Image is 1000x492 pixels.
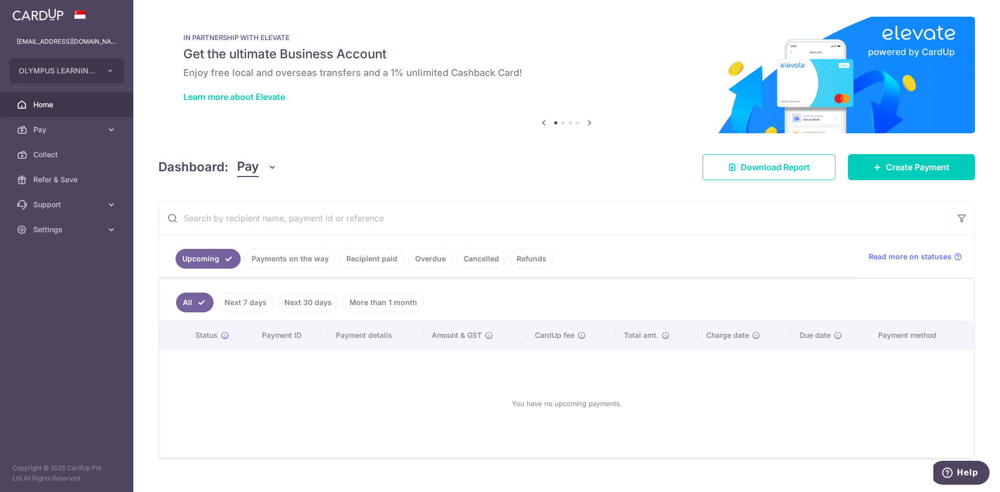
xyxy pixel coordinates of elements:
[33,124,102,135] span: Pay
[176,293,214,312] a: All
[17,36,117,47] p: [EMAIL_ADDRESS][DOMAIN_NAME]
[706,330,749,340] span: Charge date
[457,249,506,269] a: Cancelled
[33,99,102,110] span: Home
[408,249,453,269] a: Overdue
[933,461,990,487] iframe: Opens a widget where you can find more information
[176,249,241,269] a: Upcoming
[183,46,950,62] h5: Get the ultimate Business Account
[254,322,328,349] th: Payment ID
[741,161,810,173] span: Download Report
[183,67,950,79] h6: Enjoy free local and overseas transfers and a 1% unlimited Cashback Card!
[183,92,285,102] a: Learn more about Elevate
[245,249,335,269] a: Payments on the way
[12,8,64,21] img: CardUp
[799,330,831,340] span: Due date
[328,322,423,349] th: Payment details
[870,322,974,349] th: Payment method
[33,199,102,210] span: Support
[535,330,574,340] span: CardUp fee
[183,33,950,42] p: IN PARTNERSHIP WITH ELEVATE
[19,66,96,76] span: OLYMPUS LEARNING ACADEMY PTE LTD
[218,293,273,312] a: Next 7 days
[172,358,961,449] div: You have no upcoming payments.
[278,293,339,312] a: Next 30 days
[237,157,277,177] button: Pay
[33,149,102,160] span: Collect
[343,293,424,312] a: More than 1 month
[159,201,949,235] input: Search by recipient name, payment id or reference
[869,251,952,262] span: Read more on statuses
[886,161,949,173] span: Create Payment
[33,224,102,235] span: Settings
[9,58,124,83] button: OLYMPUS LEARNING ACADEMY PTE LTD
[33,174,102,185] span: Refer & Save
[510,249,553,269] a: Refunds
[195,330,218,340] span: Status
[158,158,229,176] h4: Dashboard:
[703,154,835,180] a: Download Report
[848,154,975,180] a: Create Payment
[340,249,404,269] a: Recipient paid
[869,251,962,262] a: Read more on statuses
[624,330,658,340] span: Total amt.
[158,17,975,133] img: Renovation banner
[237,157,259,177] span: Pay
[432,330,482,340] span: Amount & GST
